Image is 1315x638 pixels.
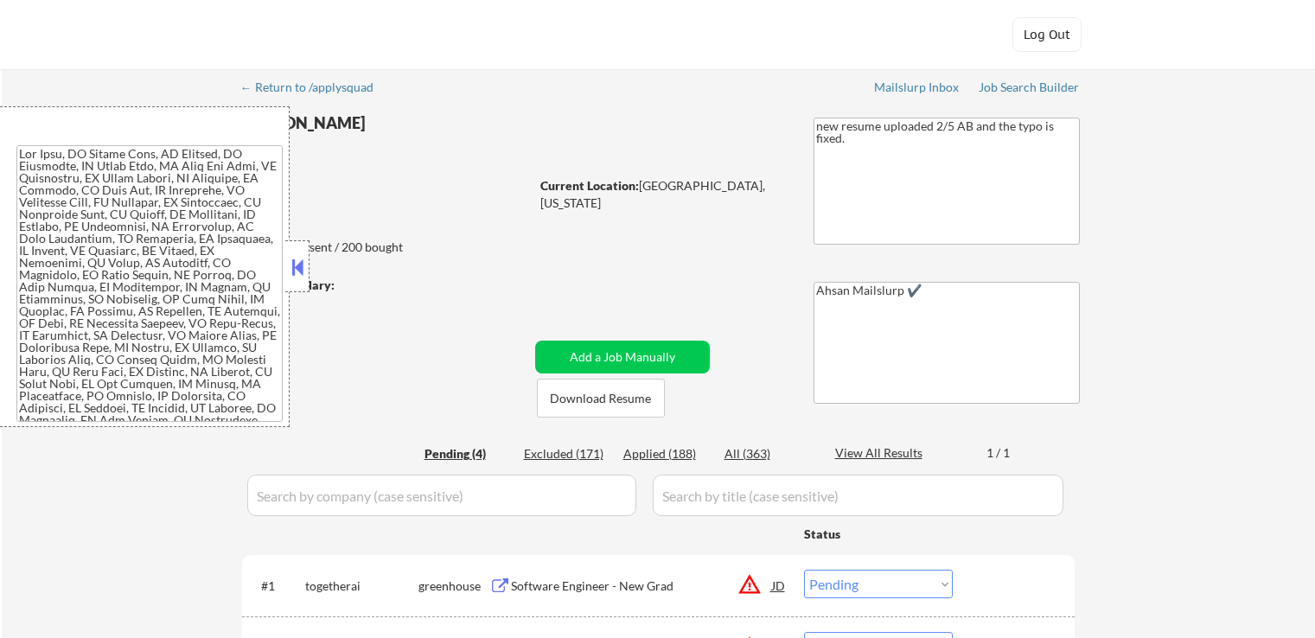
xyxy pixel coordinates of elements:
[535,341,710,373] button: Add a Job Manually
[540,178,639,193] strong: Current Location:
[418,577,489,595] div: greenhouse
[241,239,529,256] div: 188 sent / 200 bought
[540,177,785,211] div: [GEOGRAPHIC_DATA], [US_STATE]
[511,577,772,595] div: Software Engineer - New Grad
[623,445,710,463] div: Applied (188)
[737,572,762,597] button: warning_amber
[240,81,390,93] div: ← Return to /applysquad
[242,112,597,134] div: [PERSON_NAME]
[979,81,1080,93] div: Job Search Builder
[247,475,636,516] input: Search by company (case sensitive)
[979,80,1080,98] a: Job Search Builder
[653,475,1063,516] input: Search by title (case sensitive)
[537,379,665,418] button: Download Resume
[1012,17,1082,52] button: Log Out
[425,445,511,463] div: Pending (4)
[261,577,291,595] div: #1
[874,80,961,98] a: Mailslurp Inbox
[725,445,811,463] div: All (363)
[770,570,788,601] div: JD
[305,577,418,595] div: togetherai
[804,518,953,549] div: Status
[835,444,928,462] div: View All Results
[986,444,1026,462] div: 1 / 1
[240,80,390,98] a: ← Return to /applysquad
[874,81,961,93] div: Mailslurp Inbox
[524,445,610,463] div: Excluded (171)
